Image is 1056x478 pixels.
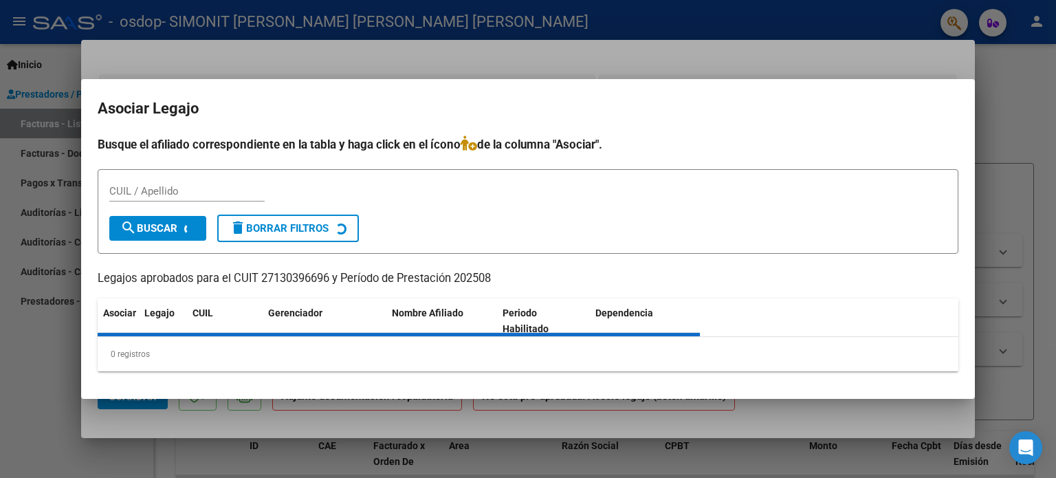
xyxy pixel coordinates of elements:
datatable-header-cell: Dependencia [590,298,701,344]
span: Legajo [144,307,175,318]
mat-icon: delete [230,219,246,236]
div: 0 registros [98,337,958,371]
span: Asociar [103,307,136,318]
span: Buscar [120,222,177,235]
datatable-header-cell: Legajo [139,298,187,344]
span: Borrar Filtros [230,222,329,235]
span: CUIL [192,307,213,318]
span: Dependencia [595,307,653,318]
div: Open Intercom Messenger [1009,431,1042,464]
mat-icon: search [120,219,137,236]
button: Borrar Filtros [217,215,359,242]
datatable-header-cell: Nombre Afiliado [386,298,497,344]
button: Buscar [109,216,206,241]
datatable-header-cell: Periodo Habilitado [497,298,590,344]
datatable-header-cell: Gerenciador [263,298,386,344]
datatable-header-cell: CUIL [187,298,263,344]
h4: Busque el afiliado correspondiente en la tabla y haga click en el ícono de la columna "Asociar". [98,135,958,153]
datatable-header-cell: Asociar [98,298,139,344]
h2: Asociar Legajo [98,96,958,122]
span: Nombre Afiliado [392,307,463,318]
span: Periodo Habilitado [503,307,549,334]
p: Legajos aprobados para el CUIT 27130396696 y Período de Prestación 202508 [98,270,958,287]
span: Gerenciador [268,307,322,318]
